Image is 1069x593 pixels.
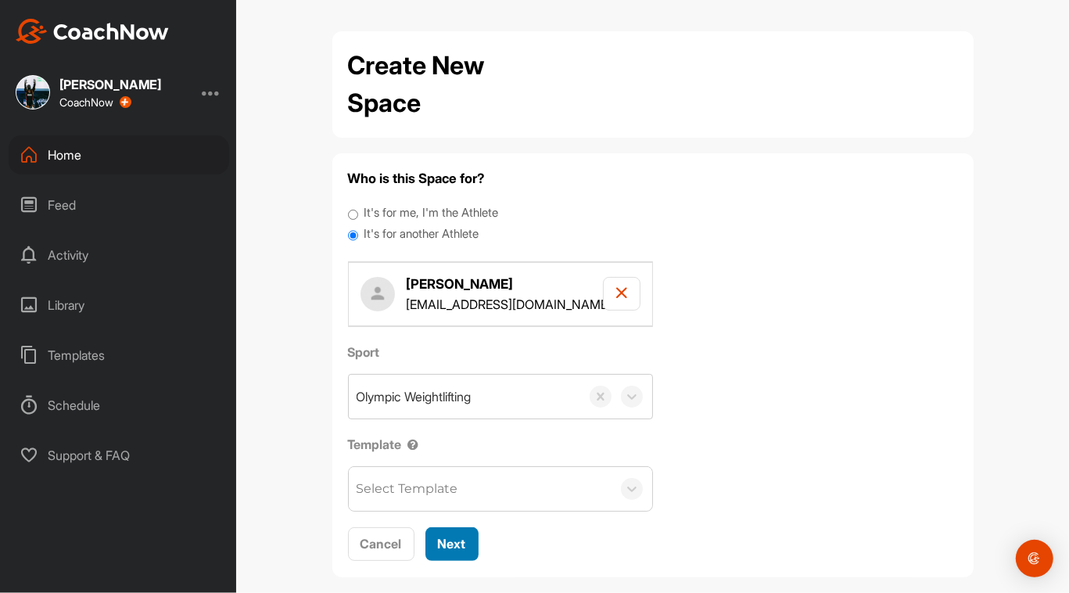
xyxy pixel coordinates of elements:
label: It's for another Athlete [364,225,479,243]
button: Cancel [348,527,414,561]
p: [EMAIL_ADDRESS][DOMAIN_NAME] [407,295,612,314]
div: CoachNow [59,96,131,109]
img: CoachNow [16,19,169,44]
div: Schedule [9,386,229,425]
img: square_bbf18832a8e853abb003d0da2e2b2533.jpg [16,75,50,110]
h2: Create New Space [348,47,559,122]
div: Open Intercom Messenger [1016,540,1053,577]
label: It's for me, I'm the Athlete [364,204,498,222]
div: [PERSON_NAME] [59,78,161,91]
div: Support & FAQ [9,436,229,475]
span: Next [438,536,466,552]
div: Activity [9,235,229,275]
img: user [361,277,395,311]
div: Feed [9,185,229,225]
div: Olympic Weightlifting [357,387,472,406]
div: Home [9,135,229,174]
label: Sport [348,343,653,361]
label: Template [348,435,653,454]
button: Next [425,527,479,561]
h4: Who is this Space for? [348,169,958,189]
h4: [PERSON_NAME] [407,275,612,294]
div: Library [9,286,229,325]
div: Select Template [357,480,458,498]
span: Cancel [361,536,402,552]
div: Templates [9,336,229,375]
